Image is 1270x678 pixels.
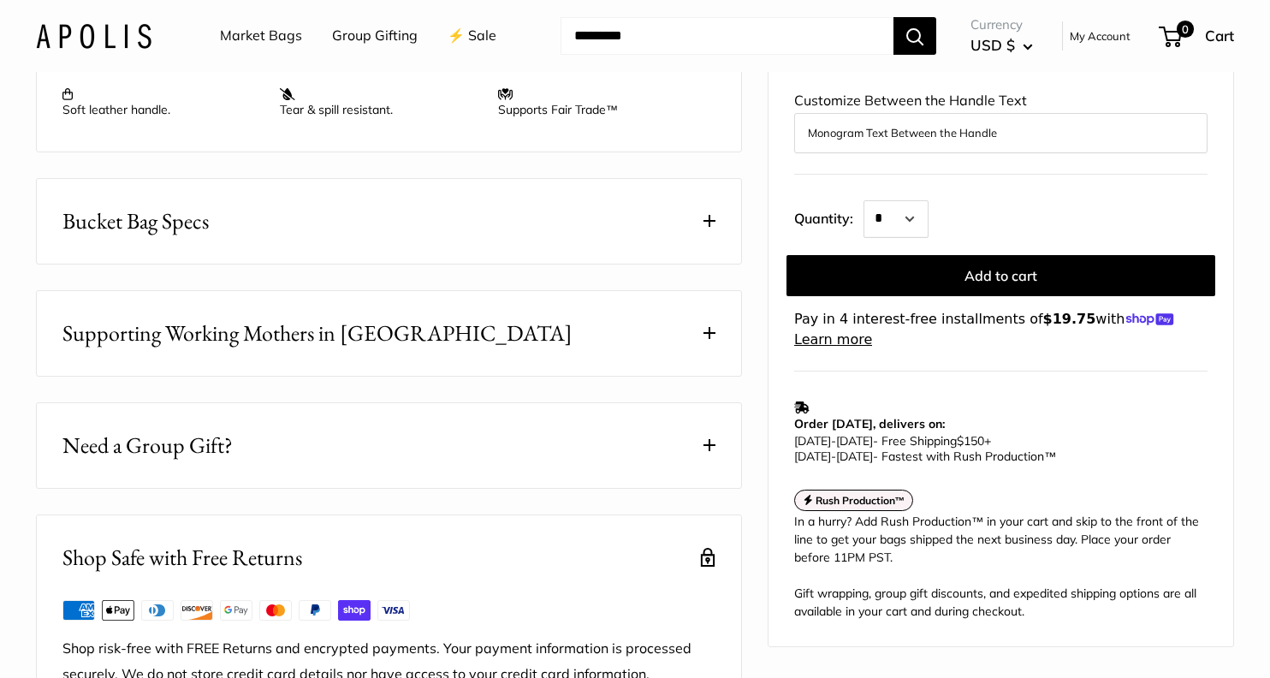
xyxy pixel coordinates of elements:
[836,449,873,464] span: [DATE]
[448,23,496,49] a: ⚡️ Sale
[836,433,873,449] span: [DATE]
[794,449,831,464] span: [DATE]
[794,433,1199,464] p: - Free Shipping +
[62,541,302,574] h2: Shop Safe with Free Returns
[62,86,263,117] p: Soft leather handle.
[794,513,1208,621] div: In a hurry? Add Rush Production™ in your cart and skip to the front of the line to get your bags ...
[561,17,893,55] input: Search...
[816,494,905,507] strong: Rush Production™
[957,433,984,449] span: $150
[808,122,1194,143] button: Monogram Text Between the Handle
[794,449,1056,464] span: - Fastest with Rush Production™
[970,32,1033,59] button: USD $
[220,23,302,49] a: Market Bags
[831,449,836,464] span: -
[62,317,573,350] span: Supporting Working Mothers in [GEOGRAPHIC_DATA]
[970,13,1033,37] span: Currency
[794,433,831,449] span: [DATE]
[280,86,480,117] p: Tear & spill resistant.
[893,17,936,55] button: Search
[794,416,945,431] strong: Order [DATE], delivers on:
[498,86,698,117] p: Supports Fair Trade™
[1177,21,1194,38] span: 0
[36,23,151,48] img: Apolis
[62,429,233,462] span: Need a Group Gift?
[1070,26,1131,46] a: My Account
[786,255,1215,296] button: Add to cart
[794,87,1208,152] div: Customize Between the Handle Text
[970,36,1015,54] span: USD $
[332,23,418,49] a: Group Gifting
[37,291,741,376] button: Supporting Working Mothers in [GEOGRAPHIC_DATA]
[1205,27,1234,45] span: Cart
[37,179,741,264] button: Bucket Bag Specs
[794,195,863,238] label: Quantity:
[1160,22,1234,50] a: 0 Cart
[831,433,836,449] span: -
[62,205,209,238] span: Bucket Bag Specs
[37,403,741,488] button: Need a Group Gift?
